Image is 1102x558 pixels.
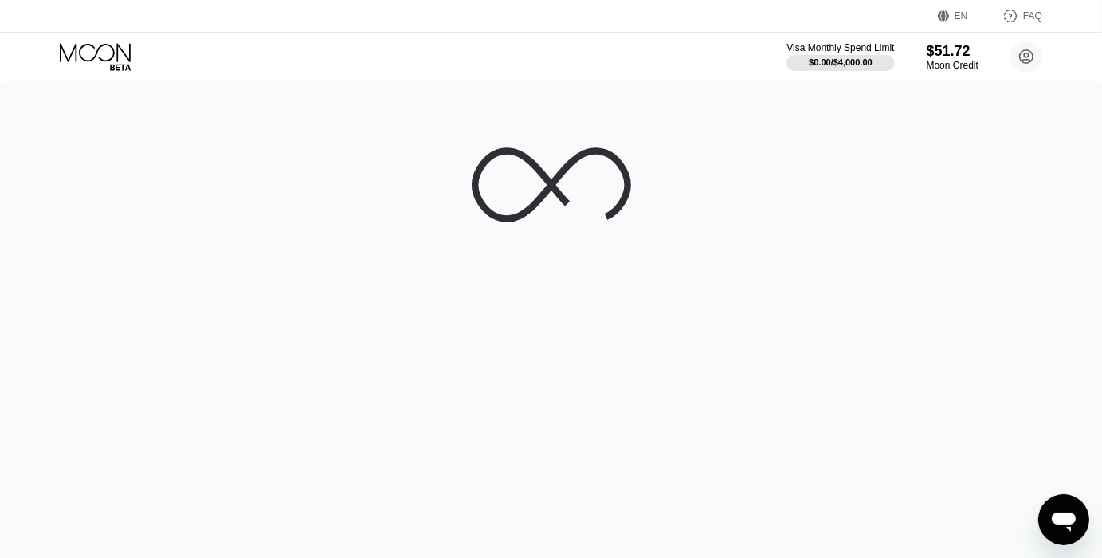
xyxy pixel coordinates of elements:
[927,60,978,71] div: Moon Credit
[927,43,978,60] div: $51.72
[938,8,986,24] div: EN
[986,8,1042,24] div: FAQ
[809,57,873,67] div: $0.00 / $4,000.00
[955,10,968,22] div: EN
[786,42,894,71] div: Visa Monthly Spend Limit$0.00/$4,000.00
[927,43,978,71] div: $51.72Moon Credit
[1038,494,1089,545] iframe: Button to launch messaging window
[1023,10,1042,22] div: FAQ
[786,42,894,53] div: Visa Monthly Spend Limit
